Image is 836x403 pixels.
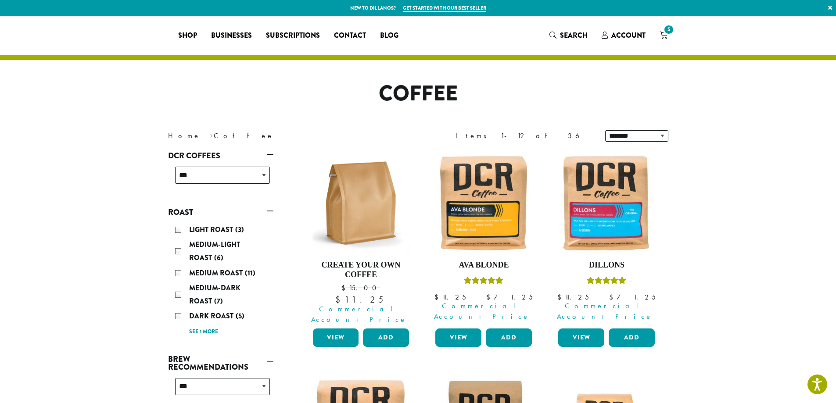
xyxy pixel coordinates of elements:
[335,294,386,305] bdi: 11.25
[178,30,197,41] span: Shop
[609,328,655,347] button: Add
[558,328,604,347] a: View
[311,153,412,325] a: Create Your Own Coffee $15.00 Commercial Account Price
[266,30,320,41] span: Subscriptions
[313,328,359,347] a: View
[542,28,595,43] a: Search
[310,153,411,253] img: 12oz-Label-Free-Bag-KRAFT-e1707417954251.png
[556,153,657,325] a: DillonsRated 5.00 out of 5 Commercial Account Price
[235,225,244,235] span: (3)
[430,301,534,322] span: Commercial Account Price
[403,4,486,12] a: Get started with our best seller
[611,30,646,40] span: Account
[663,24,675,36] span: 5
[464,275,503,289] div: Rated 5.00 out of 5
[168,148,273,163] a: DCR Coffees
[434,292,442,302] span: $
[236,311,244,321] span: (5)
[189,268,245,278] span: Medium Roast
[560,30,588,40] span: Search
[245,268,255,278] span: (11)
[168,131,201,140] a: Home
[557,292,565,302] span: $
[609,292,656,302] bdi: 71.25
[189,283,240,306] span: Medium-Dark Roast
[553,301,657,322] span: Commercial Account Price
[486,292,533,302] bdi: 71.25
[214,296,223,306] span: (7)
[171,29,204,43] a: Shop
[168,352,273,374] a: Brew Recommendations
[161,81,675,107] h1: Coffee
[335,294,344,305] span: $
[456,131,592,141] div: Items 1-12 of 36
[433,153,534,325] a: Ava BlondeRated 5.00 out of 5 Commercial Account Price
[341,283,380,292] bdi: 15.00
[311,260,412,279] h4: Create Your Own Coffee
[168,220,273,341] div: Roast
[168,131,405,141] nav: Breadcrumb
[433,153,534,253] img: Ava-Blonde-12oz-1-300x300.jpg
[307,304,412,325] span: Commercial Account Price
[609,292,617,302] span: $
[210,128,213,141] span: ›
[486,292,494,302] span: $
[189,239,240,263] span: Medium-Light Roast
[486,328,532,347] button: Add
[474,292,478,302] span: –
[189,225,235,235] span: Light Roast
[168,205,273,220] a: Roast
[334,30,366,41] span: Contact
[380,30,398,41] span: Blog
[433,260,534,270] h4: Ava Blonde
[168,163,273,194] div: DCR Coffees
[363,328,409,347] button: Add
[587,275,626,289] div: Rated 5.00 out of 5
[434,292,466,302] bdi: 11.25
[211,30,252,41] span: Businesses
[556,260,657,270] h4: Dillons
[597,292,601,302] span: –
[189,328,218,336] a: See 1 more
[556,153,657,253] img: Dillons-12oz-300x300.jpg
[435,328,481,347] a: View
[341,283,349,292] span: $
[189,311,236,321] span: Dark Roast
[214,253,223,263] span: (6)
[557,292,589,302] bdi: 11.25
